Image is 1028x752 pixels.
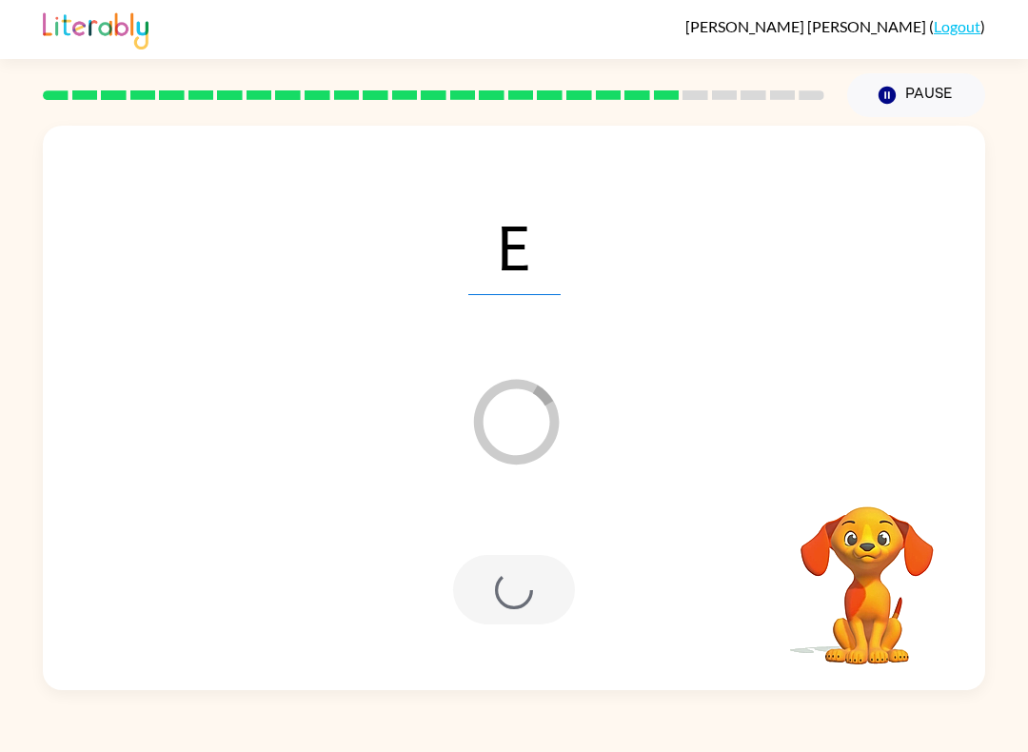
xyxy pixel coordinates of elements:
span: E [468,196,561,295]
button: Pause [847,73,985,117]
video: Your browser must support playing .mp4 files to use Literably. Please try using another browser. [772,477,962,667]
div: ( ) [685,17,985,35]
img: Literably [43,8,148,49]
span: [PERSON_NAME] [PERSON_NAME] [685,17,929,35]
a: Logout [934,17,980,35]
